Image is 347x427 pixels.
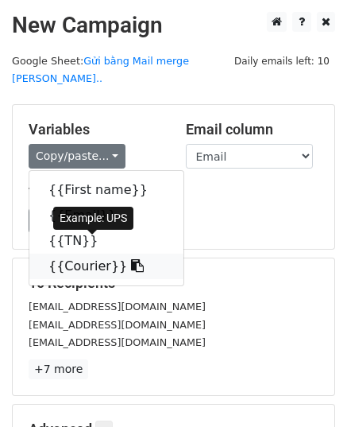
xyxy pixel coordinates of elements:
[29,228,183,254] a: {{TN}}
[29,319,206,331] small: [EMAIL_ADDRESS][DOMAIN_NAME]
[12,12,335,39] h2: New Campaign
[29,177,183,203] a: {{First name}}
[12,55,189,85] a: Gửi bằng Mail merge [PERSON_NAME]..
[29,121,162,138] h5: Variables
[29,254,183,279] a: {{Courier}}
[53,207,133,230] div: Example: UPS
[29,301,206,312] small: [EMAIL_ADDRESS][DOMAIN_NAME]
[29,359,88,379] a: +7 more
[29,203,183,228] a: {{Email}}
[186,121,319,138] h5: Email column
[29,336,206,348] small: [EMAIL_ADDRESS][DOMAIN_NAME]
[29,144,125,169] a: Copy/paste...
[12,55,189,85] small: Google Sheet:
[229,55,335,67] a: Daily emails left: 10
[229,52,335,70] span: Daily emails left: 10
[268,351,347,427] iframe: Chat Widget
